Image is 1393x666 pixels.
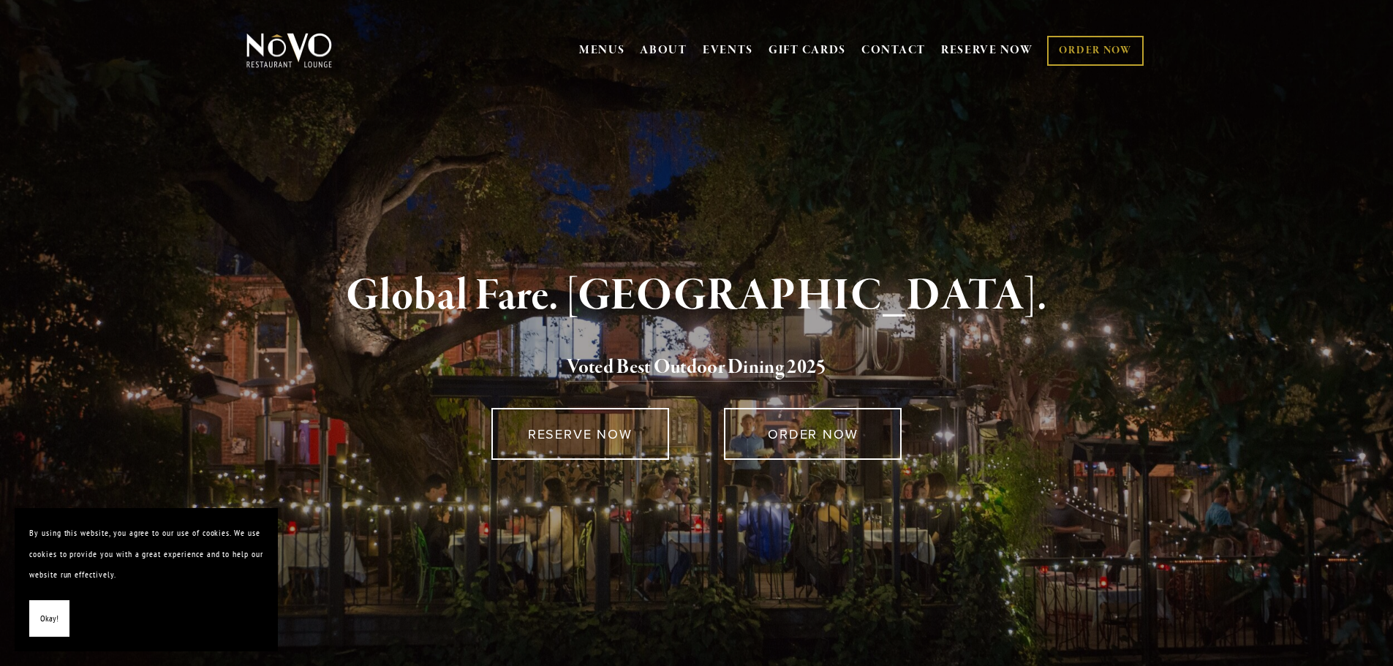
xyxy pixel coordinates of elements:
[1047,36,1143,66] a: ORDER NOW
[271,352,1123,383] h2: 5
[40,608,58,629] span: Okay!
[579,43,625,58] a: MENUS
[567,355,816,382] a: Voted Best Outdoor Dining 202
[703,43,753,58] a: EVENTS
[29,600,69,637] button: Okay!
[640,43,687,58] a: ABOUT
[491,408,669,460] a: RESERVE NOW
[244,32,335,69] img: Novo Restaurant &amp; Lounge
[941,37,1033,64] a: RESERVE NOW
[15,508,278,651] section: Cookie banner
[346,268,1047,324] strong: Global Fare. [GEOGRAPHIC_DATA].
[29,523,263,586] p: By using this website, you agree to our use of cookies. We use cookies to provide you with a grea...
[724,408,902,460] a: ORDER NOW
[861,37,926,64] a: CONTACT
[769,37,846,64] a: GIFT CARDS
